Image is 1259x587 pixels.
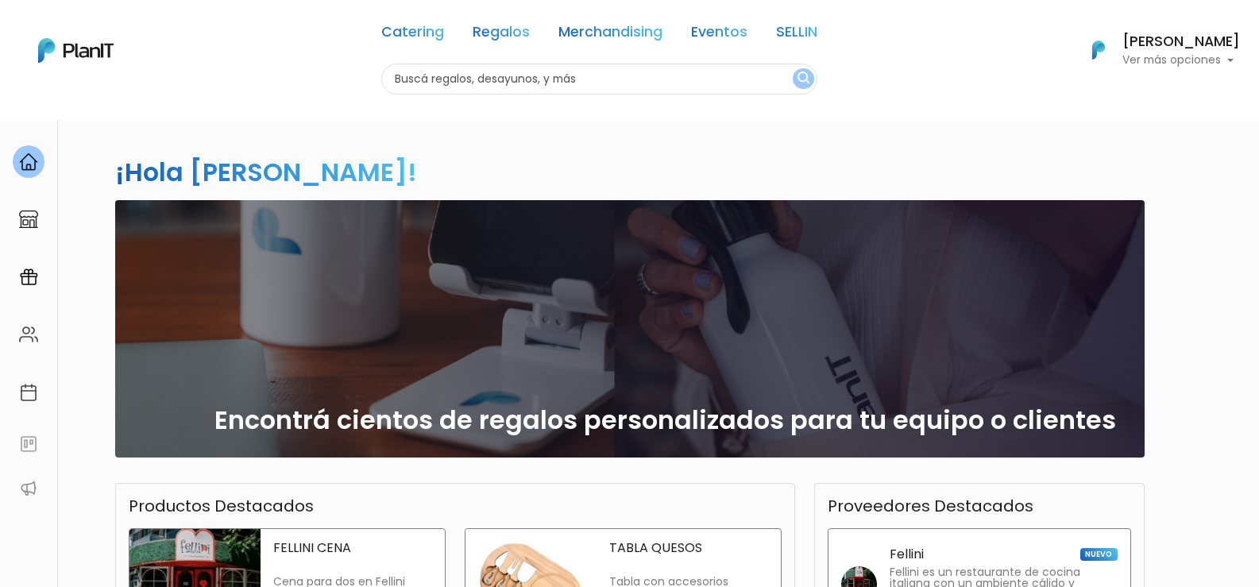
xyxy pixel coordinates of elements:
[558,25,662,44] a: Merchandising
[19,268,38,287] img: campaigns-02234683943229c281be62815700db0a1741e53638e28bf9629b52c665b00959.svg
[828,496,1033,516] h3: Proveedores Destacados
[381,25,444,44] a: Catering
[890,548,924,561] p: Fellini
[273,542,432,554] p: FELLINI CENA
[1081,33,1116,68] img: PlanIt Logo
[19,325,38,344] img: people-662611757002400ad9ed0e3c099ab2801c6687ba6c219adb57efc949bc21e19d.svg
[1122,55,1240,66] p: Ver más opciones
[19,434,38,454] img: feedback-78b5a0c8f98aac82b08bfc38622c3050aee476f2c9584af64705fc4e61158814.svg
[19,383,38,402] img: calendar-87d922413cdce8b2cf7b7f5f62616a5cf9e4887200fb71536465627b3292af00.svg
[115,154,417,190] h2: ¡Hola [PERSON_NAME]!
[1080,548,1117,561] span: NUEVO
[1122,35,1240,49] h6: [PERSON_NAME]
[473,25,530,44] a: Regalos
[19,479,38,498] img: partners-52edf745621dab592f3b2c58e3bca9d71375a7ef29c3b500c9f145b62cc070d4.svg
[38,38,114,63] img: PlanIt Logo
[609,542,768,554] p: TABLA QUESOS
[1072,29,1240,71] button: PlanIt Logo [PERSON_NAME] Ver más opciones
[797,71,809,87] img: search_button-432b6d5273f82d61273b3651a40e1bd1b912527efae98b1b7a1b2c0702e16a8d.svg
[691,25,747,44] a: Eventos
[776,25,817,44] a: SELLIN
[129,496,314,516] h3: Productos Destacados
[19,210,38,229] img: marketplace-4ceaa7011d94191e9ded77b95e3339b90024bf715f7c57f8cf31f2d8c509eaba.svg
[381,64,817,95] input: Buscá regalos, desayunos, y más
[214,405,1116,435] h2: Encontrá cientos de regalos personalizados para tu equipo o clientes
[19,153,38,172] img: home-e721727adea9d79c4d83392d1f703f7f8bce08238fde08b1acbfd93340b81755.svg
